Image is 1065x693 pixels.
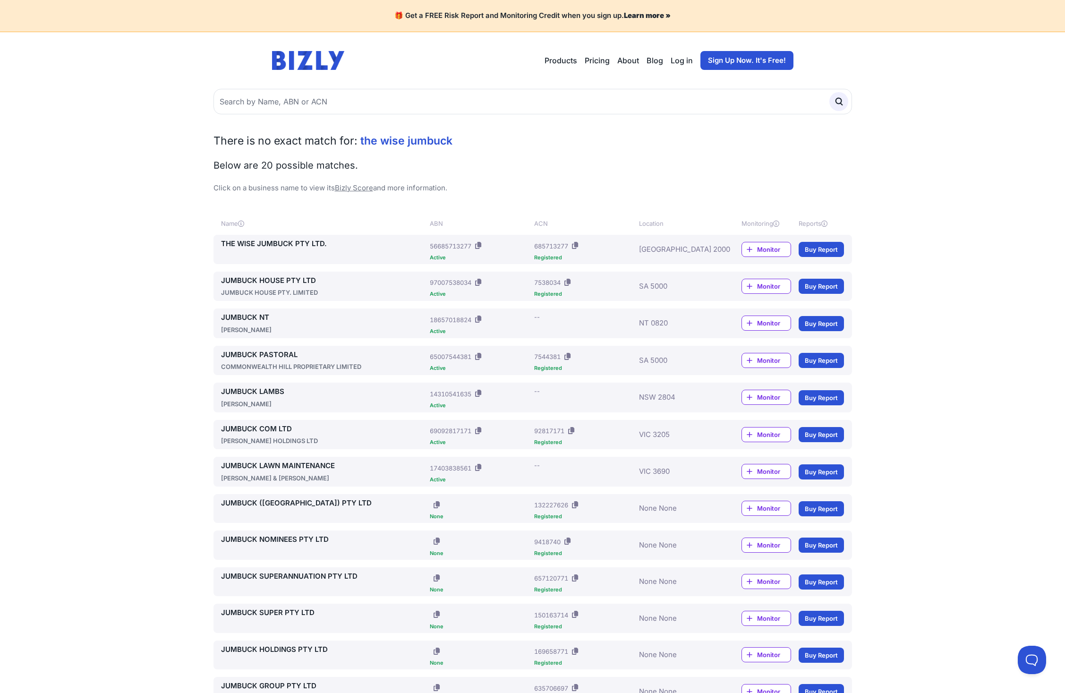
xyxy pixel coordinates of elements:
div: 56685713277 [430,241,471,251]
a: Buy Report [799,316,844,331]
div: NSW 2804 [639,386,714,409]
a: JUMBUCK LAMBS [221,386,426,397]
span: Monitor [757,430,791,439]
a: Pricing [585,55,610,66]
a: JUMBUCK NOMINEES PTY LTD [221,534,426,545]
a: JUMBUCK SUPER PTY LTD [221,607,426,618]
div: ACN [534,219,635,228]
div: 69092817171 [430,426,471,436]
div: JUMBUCK HOUSE PTY. LIMITED [221,288,426,297]
div: [PERSON_NAME] [221,399,426,409]
h4: 🎁 Get a FREE Risk Report and Monitoring Credit when you sign up. [11,11,1054,20]
div: 685713277 [534,241,568,251]
a: Monitor [741,501,791,516]
a: JUMBUCK HOLDINGS PTY LTD [221,644,426,655]
a: JUMBUCK COM LTD [221,424,426,435]
a: Buy Report [799,464,844,479]
div: 97007538034 [430,278,471,287]
span: Monitor [757,577,791,586]
div: 9418740 [534,537,561,547]
div: [PERSON_NAME] & [PERSON_NAME] [221,473,426,483]
div: Registered [534,587,635,592]
a: Monitor [741,353,791,368]
div: Location [639,219,714,228]
a: Monitor [741,279,791,294]
span: Monitor [757,318,791,328]
span: There is no exact match for: [213,134,358,147]
a: Buy Report [799,648,844,663]
div: Active [430,291,530,297]
a: Buy Report [799,279,844,294]
div: None None [639,644,714,666]
a: Monitor [741,464,791,479]
div: Registered [534,366,635,371]
div: -- [534,386,540,396]
div: 14310541635 [430,389,471,399]
div: Active [430,440,530,445]
div: 657120771 [534,573,568,583]
a: Monitor [741,427,791,442]
span: Monitor [757,356,791,365]
button: Products [545,55,577,66]
div: 92817171 [534,426,564,436]
a: Monitor [741,390,791,405]
span: the wise jumbuck [360,134,452,147]
div: [PERSON_NAME] [221,325,426,334]
a: Sign Up Now. It's Free! [700,51,793,70]
a: Buy Report [799,242,844,257]
span: Below are 20 possible matches. [213,160,358,171]
a: Buy Report [799,574,844,590]
a: Buy Report [799,353,844,368]
a: JUMBUCK NT [221,312,426,323]
span: Monitor [757,245,791,254]
a: About [617,55,639,66]
a: Buy Report [799,427,844,442]
div: None None [639,571,714,593]
div: Registered [534,514,635,519]
div: COMMONWEALTH HILL PROPRIETARY LIMITED [221,362,426,371]
div: Active [430,366,530,371]
div: -- [534,461,540,470]
div: VIC 3205 [639,424,714,446]
div: 65007544381 [430,352,471,361]
div: None [430,624,530,629]
div: 17403838561 [430,463,471,473]
a: Learn more » [624,11,671,20]
div: Active [430,403,530,408]
input: Search by Name, ABN or ACN [213,89,852,114]
p: Click on a business name to view its and more information. [213,183,852,194]
div: None None [639,498,714,520]
div: SA 5000 [639,350,714,372]
a: Monitor [741,611,791,626]
a: Bizly Score [335,183,373,192]
div: None None [639,534,714,556]
div: Reports [799,219,844,228]
div: 7538034 [534,278,561,287]
div: Registered [534,624,635,629]
div: Registered [534,255,635,260]
div: -- [534,312,540,322]
div: Registered [534,551,635,556]
div: None [430,551,530,556]
div: Registered [534,291,635,297]
div: Active [430,329,530,334]
a: JUMBUCK HOUSE PTY LTD [221,275,426,286]
span: Monitor [757,504,791,513]
a: Monitor [741,574,791,589]
span: Monitor [757,467,791,476]
a: Log in [671,55,693,66]
span: Monitor [757,650,791,659]
a: JUMBUCK ([GEOGRAPHIC_DATA]) PTY LTD [221,498,426,509]
div: 635706697 [534,684,568,693]
a: Buy Report [799,390,844,405]
a: Buy Report [799,611,844,626]
div: 150163714 [534,610,568,620]
div: Active [430,477,530,482]
span: Monitor [757,540,791,550]
a: JUMBUCK PASTORAL [221,350,426,360]
div: 7544381 [534,352,561,361]
span: Monitor [757,282,791,291]
div: ABN [430,219,530,228]
div: None [430,514,530,519]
